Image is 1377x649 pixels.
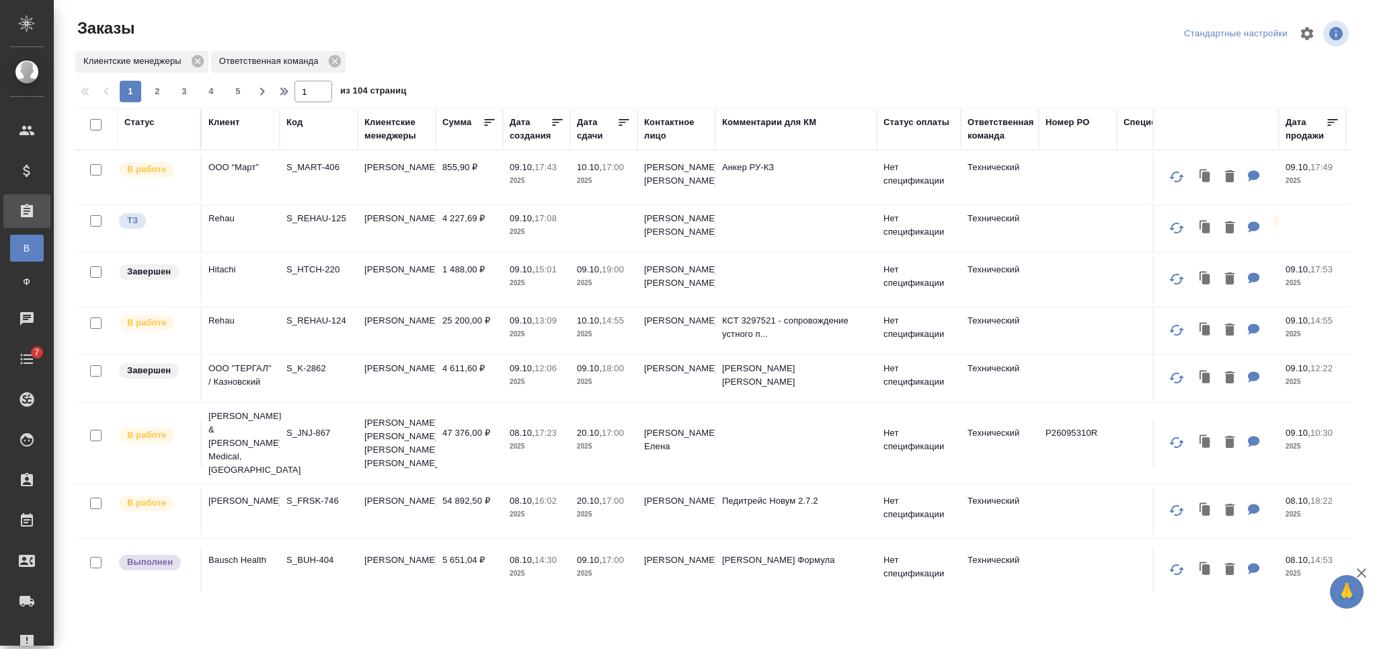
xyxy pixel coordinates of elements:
[147,85,168,98] span: 2
[200,85,222,98] span: 4
[510,213,535,223] p: 09.10,
[358,547,436,594] td: [PERSON_NAME]
[577,174,631,188] p: 2025
[436,355,503,402] td: 4 611,60 ₽
[208,410,273,477] p: [PERSON_NAME] & [PERSON_NAME] Medical, [GEOGRAPHIC_DATA]
[208,212,273,225] p: Rehau
[510,363,535,373] p: 09.10,
[602,264,624,274] p: 19:00
[1310,555,1333,565] p: 14:53
[1286,496,1310,506] p: 08.10,
[286,553,351,567] p: S_BUH-404
[1193,429,1218,457] button: Клонировать
[17,275,37,289] span: Ф
[127,316,166,330] p: В работе
[637,307,715,354] td: [PERSON_NAME]
[127,214,138,227] p: ТЗ
[1241,497,1267,525] button: Для КМ: Педитрейс Новум 2.7.2
[535,428,557,438] p: 17:23
[877,355,961,402] td: Нет спецификации
[1039,420,1117,467] td: P26095310R
[535,162,557,172] p: 17:43
[286,212,351,225] p: S_REHAU-125
[722,116,816,129] div: Комментарии для КМ
[510,496,535,506] p: 08.10,
[208,553,273,567] p: Bausch Health
[1218,163,1241,191] button: Удалить
[535,496,557,506] p: 16:02
[577,428,602,438] p: 20.10,
[436,547,503,594] td: 5 651,04 ₽
[1286,328,1339,341] p: 2025
[961,355,1039,402] td: Технический
[118,426,194,445] div: Выставляет ПМ после принятия заказа от КМа
[722,314,870,341] p: КСТ 3297521 - сопровождение устного п...
[127,556,173,569] p: Выполнен
[722,494,870,508] p: Педитрейс Новум 2.7.2
[1193,317,1218,344] button: Клонировать
[510,328,563,341] p: 2025
[211,51,346,73] div: Ответственная команда
[227,85,249,98] span: 5
[208,116,239,129] div: Клиент
[3,342,50,376] a: 7
[358,355,436,402] td: [PERSON_NAME]
[1193,163,1218,191] button: Клонировать
[577,508,631,521] p: 2025
[286,494,351,508] p: S_FRSK-746
[118,494,194,512] div: Выставляет ПМ после принятия заказа от КМа
[1286,567,1339,580] p: 2025
[1310,315,1333,326] p: 14:55
[1286,315,1310,326] p: 09.10,
[118,362,194,380] div: Выставляет КМ при направлении счета или после выполнения всех работ/сдачи заказа клиенту. Окончат...
[968,116,1034,143] div: Ответственная команда
[510,555,535,565] p: 08.10,
[637,154,715,201] td: [PERSON_NAME] [PERSON_NAME]
[1286,363,1310,373] p: 09.10,
[1160,362,1193,394] button: Обновить
[1218,317,1241,344] button: Удалить
[637,355,715,402] td: [PERSON_NAME]
[17,241,37,255] span: В
[1160,314,1193,346] button: Обновить
[510,508,563,521] p: 2025
[877,488,961,535] td: Нет спецификации
[75,51,208,73] div: Клиентские менеджеры
[340,83,406,102] span: из 104 страниц
[118,314,194,332] div: Выставляет ПМ после принятия заказа от КМа
[1241,163,1267,191] button: Для КМ: Анкер РУ-КЗ
[644,116,709,143] div: Контактное лицо
[10,268,44,295] a: Ф
[173,81,195,102] button: 3
[1310,264,1333,274] p: 17:53
[147,81,168,102] button: 2
[637,547,715,594] td: [PERSON_NAME]
[127,265,171,278] p: Завершен
[637,205,715,252] td: [PERSON_NAME] [PERSON_NAME]
[1181,24,1291,44] div: split button
[510,428,535,438] p: 08.10,
[286,161,351,174] p: S_MART-406
[1160,426,1193,459] button: Обновить
[577,264,602,274] p: 09.10,
[602,363,624,373] p: 18:00
[208,362,273,389] p: ООО "ТЕРГАЛ" / Казновский
[577,363,602,373] p: 09.10,
[1218,429,1241,457] button: Удалить
[577,162,602,172] p: 10.10,
[722,362,870,389] p: [PERSON_NAME] [PERSON_NAME]
[358,256,436,303] td: [PERSON_NAME]
[10,235,44,262] a: В
[510,276,563,290] p: 2025
[722,161,870,174] p: Анкер РУ-КЗ
[358,205,436,252] td: [PERSON_NAME]
[364,116,429,143] div: Клиентские менеджеры
[510,162,535,172] p: 09.10,
[436,307,503,354] td: 25 200,00 ₽
[1193,556,1218,584] button: Клонировать
[961,154,1039,201] td: Технический
[577,440,631,453] p: 2025
[577,328,631,341] p: 2025
[26,346,47,359] span: 7
[1286,162,1310,172] p: 09.10,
